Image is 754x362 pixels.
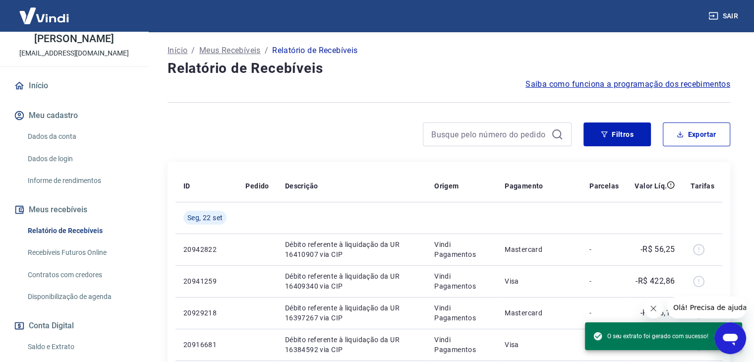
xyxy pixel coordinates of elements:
p: [EMAIL_ADDRESS][DOMAIN_NAME] [19,48,129,59]
p: / [191,45,195,57]
p: Descrição [285,181,318,191]
button: Filtros [583,122,651,146]
button: Sair [706,7,742,25]
button: Meu cadastro [12,105,136,126]
a: Dados de login [24,149,136,169]
button: Conta Digital [12,315,136,337]
p: 20942822 [183,244,230,254]
p: 20916681 [183,340,230,350]
button: Exportar [663,122,730,146]
input: Busque pelo número do pedido [431,127,547,142]
p: Vindi Pagamentos [434,335,489,355]
p: Pagamento [505,181,543,191]
a: Saiba como funciona a programação dos recebimentos [525,78,730,90]
span: O seu extrato foi gerado com sucesso! [593,331,708,341]
iframe: Mensagem da empresa [667,297,746,318]
a: Meus Recebíveis [199,45,261,57]
p: - [589,244,619,254]
p: Débito referente à liquidação da UR 16409340 via CIP [285,271,418,291]
p: Mastercard [505,308,574,318]
p: Débito referente à liquidação da UR 16397267 via CIP [285,303,418,323]
p: Débito referente à liquidação da UR 16384592 via CIP [285,335,418,355]
p: 20941259 [183,276,230,286]
p: -R$ 56,15 [640,307,675,319]
a: Disponibilização de agenda [24,287,136,307]
p: Origem [434,181,459,191]
p: Pedido [245,181,269,191]
h4: Relatório de Recebíveis [168,59,730,78]
p: - [589,276,619,286]
a: Início [168,45,187,57]
p: -R$ 422,86 [636,275,675,287]
p: Tarifas [691,181,714,191]
p: Débito referente à liquidação da UR 16410907 via CIP [285,240,418,259]
iframe: Botão para abrir a janela de mensagens [714,322,746,354]
span: Seg, 22 set [187,213,223,223]
button: Meus recebíveis [12,199,136,221]
p: Parcelas [589,181,619,191]
a: Recebíveis Futuros Online [24,242,136,263]
p: [PERSON_NAME] [34,34,114,44]
a: Início [12,75,136,97]
a: Informe de rendimentos [24,171,136,191]
p: -R$ 56,25 [640,243,675,255]
a: Dados da conta [24,126,136,147]
img: Vindi [12,0,76,31]
p: / [265,45,268,57]
iframe: Fechar mensagem [643,299,663,318]
p: ID [183,181,190,191]
p: Vindi Pagamentos [434,303,489,323]
p: Visa [505,276,574,286]
p: 20929218 [183,308,230,318]
p: Relatório de Recebíveis [272,45,357,57]
p: Valor Líq. [635,181,667,191]
span: Olá! Precisa de ajuda? [6,7,83,15]
p: - [589,308,619,318]
p: Vindi Pagamentos [434,240,489,259]
p: Mastercard [505,244,574,254]
a: Contratos com credores [24,265,136,285]
p: Visa [505,340,574,350]
p: Vindi Pagamentos [434,271,489,291]
a: Relatório de Recebíveis [24,221,136,241]
a: Saldo e Extrato [24,337,136,357]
